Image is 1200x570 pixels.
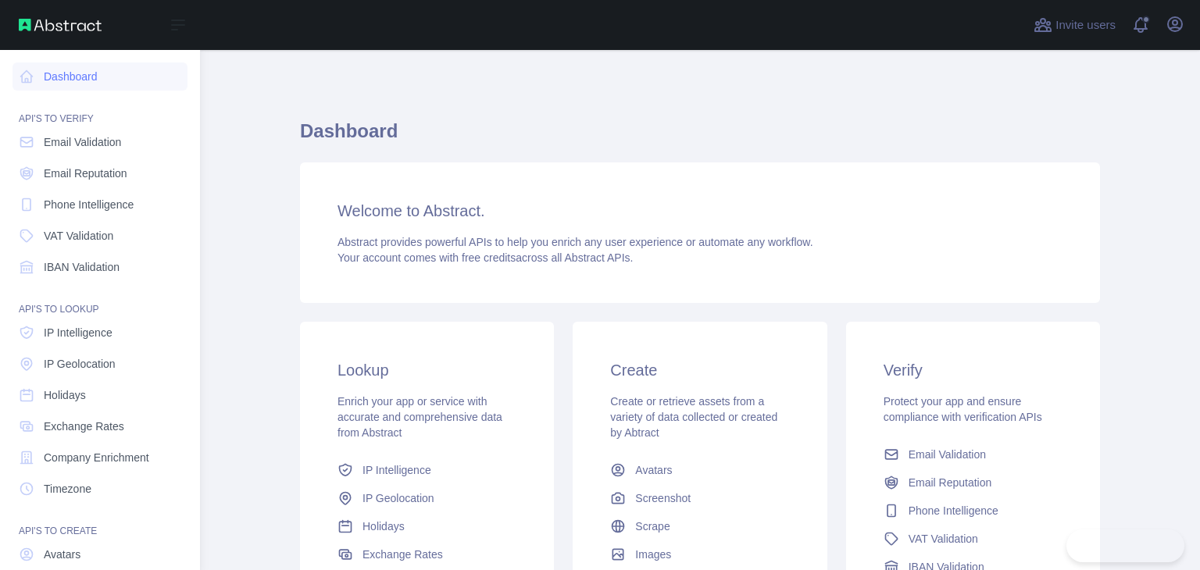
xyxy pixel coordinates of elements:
span: Avatars [635,462,672,478]
a: Phone Intelligence [12,191,187,219]
span: Company Enrichment [44,450,149,465]
h3: Lookup [337,359,516,381]
span: Holidays [44,387,86,403]
img: Abstract API [19,19,102,31]
span: Abstract provides powerful APIs to help you enrich any user experience or automate any workflow. [337,236,813,248]
span: Images [635,547,671,562]
h3: Welcome to Abstract. [337,200,1062,222]
span: Email Validation [909,447,986,462]
a: Images [604,540,795,568]
a: Scrape [604,512,795,540]
span: Screenshot [635,490,691,506]
span: Timezone [44,481,91,497]
span: Your account comes with across all Abstract APIs. [337,251,633,264]
span: Create or retrieve assets from a variety of data collected or created by Abtract [610,395,777,439]
a: Dashboard [12,62,187,91]
div: API'S TO CREATE [12,506,187,537]
a: Email Validation [12,128,187,156]
button: Invite users [1030,12,1119,37]
a: Exchange Rates [12,412,187,440]
a: Holidays [12,381,187,409]
a: Exchange Rates [331,540,523,568]
a: Timezone [12,475,187,503]
span: Phone Intelligence [909,503,998,518]
span: free credits [462,251,516,264]
a: Holidays [331,512,523,540]
span: Enrich your app or service with accurate and comprehensive data from Abstract [337,395,502,439]
span: Email Validation [44,134,121,150]
span: Invite users [1055,16,1116,34]
span: IBAN Validation [44,259,120,275]
div: API'S TO LOOKUP [12,284,187,315]
a: Phone Intelligence [877,497,1069,525]
span: Holidays [362,518,405,534]
a: Email Validation [877,440,1069,468]
a: IP Intelligence [12,319,187,347]
a: IP Geolocation [331,484,523,512]
div: API'S TO VERIFY [12,94,187,125]
a: IBAN Validation [12,253,187,281]
a: VAT Validation [12,222,187,250]
span: Exchange Rates [362,547,443,562]
span: Protect your app and ensure compliance with verification APIs [884,395,1042,423]
iframe: Toggle Customer Support [1066,529,1184,562]
span: IP Intelligence [44,325,112,340]
span: Scrape [635,518,670,534]
h3: Verify [884,359,1062,381]
h3: Create [610,359,789,381]
span: IP Geolocation [362,490,434,506]
a: Company Enrichment [12,444,187,472]
span: Phone Intelligence [44,197,134,212]
a: Screenshot [604,484,795,512]
a: IP Intelligence [331,456,523,484]
a: Email Reputation [12,159,187,187]
span: IP Intelligence [362,462,431,478]
span: Email Reputation [44,166,127,181]
span: Exchange Rates [44,419,124,434]
span: VAT Validation [909,531,978,547]
span: VAT Validation [44,228,113,244]
span: Avatars [44,547,80,562]
h1: Dashboard [300,119,1100,156]
a: Email Reputation [877,468,1069,497]
a: VAT Validation [877,525,1069,553]
span: IP Geolocation [44,356,116,372]
span: Email Reputation [909,475,992,490]
a: IP Geolocation [12,350,187,378]
a: Avatars [12,540,187,568]
a: Avatars [604,456,795,484]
